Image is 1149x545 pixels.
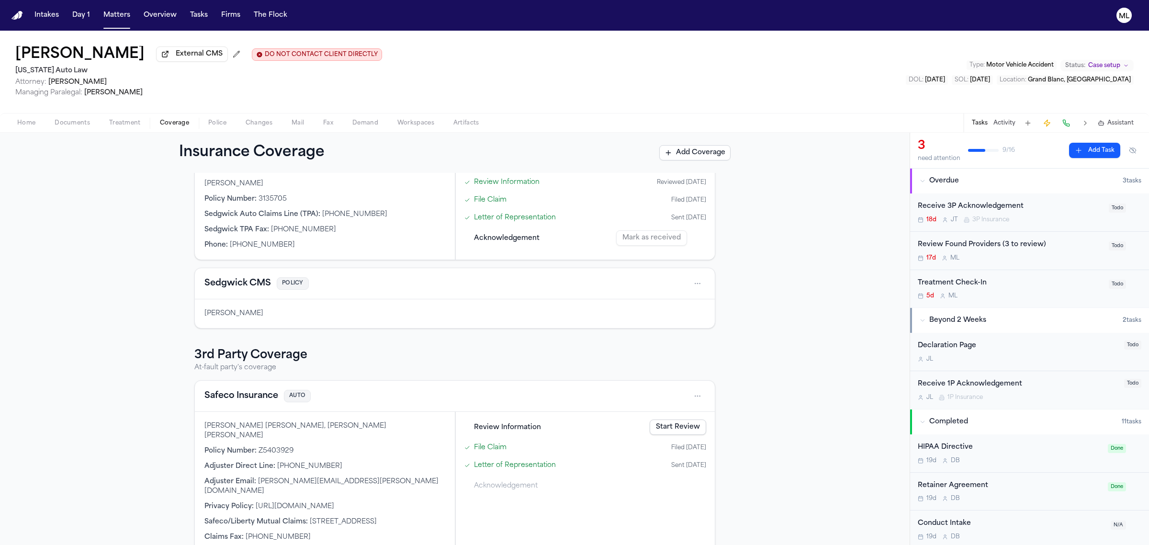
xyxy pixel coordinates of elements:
[204,211,320,218] span: Sedgwick Auto Claims Line (TPA) :
[918,239,1103,250] div: Review Found Providers (3 to review)
[100,7,134,24] button: Matters
[926,533,936,541] span: 19d
[910,232,1149,270] div: Open task: Review Found Providers (3 to review)
[179,144,346,161] h1: Insurance Coverage
[929,316,986,325] span: Beyond 2 Weeks
[671,444,706,452] div: Filed [DATE]
[1124,341,1141,350] span: Todo
[929,417,968,427] span: Completed
[951,495,960,502] span: D B
[929,176,959,186] span: Overdue
[265,51,378,58] span: DO NOT CONTACT CLIENT DIRECTLY
[474,443,507,453] a: Open File Claim
[918,480,1102,491] div: Retainer Agreement
[671,214,706,222] div: Sent [DATE]
[246,119,272,127] span: Changes
[17,119,35,127] span: Home
[925,77,945,83] span: [DATE]
[1028,77,1131,83] span: Grand Blanc, [GEOGRAPHIC_DATA]
[140,7,180,24] button: Overview
[474,195,507,205] a: Open File Claim
[194,363,715,373] p: At-fault party's coverage
[1108,482,1126,491] span: Done
[204,503,254,510] span: Privacy Policy :
[204,179,445,189] div: [PERSON_NAME]
[918,442,1102,453] div: HIPAA Directive
[951,216,958,224] span: J T
[910,434,1149,473] div: Open task: HIPAA Directive
[15,46,145,63] button: Edit matter name
[1109,241,1126,250] span: Todo
[918,201,1103,212] div: Receive 3P Acknowledgement
[926,457,936,465] span: 19d
[1003,147,1015,154] span: 9 / 16
[250,7,291,24] button: The Flock
[1065,62,1085,69] span: Status:
[11,11,23,20] img: Finch Logo
[1088,62,1120,69] span: Case setup
[910,270,1149,308] div: Open task: Treatment Check-In
[926,254,936,262] span: 17d
[474,481,538,491] span: Acknowledgement
[910,169,1149,193] button: Overdue3tasks
[910,193,1149,232] div: Open task: Receive 3P Acknowledgement
[1021,116,1035,130] button: Add Task
[947,394,983,401] span: 1P Insurance
[252,48,382,61] button: Edit client contact restriction
[474,177,540,187] a: Open Review Information
[1123,177,1141,185] span: 3 task s
[15,46,145,63] h1: [PERSON_NAME]
[204,277,271,290] button: View coverage details
[1109,280,1126,289] span: Todo
[1124,379,1141,388] span: Todo
[1059,116,1073,130] button: Make a Call
[918,379,1118,390] div: Receive 1P Acknowledgement
[952,75,993,85] button: Edit SOL: 2028-08-19
[918,155,960,162] div: need attention
[259,195,287,203] span: 3135705
[926,216,936,224] span: 18d
[186,7,212,24] button: Tasks
[68,7,94,24] button: Day 1
[1109,204,1126,213] span: Todo
[277,277,309,290] span: POLICY
[204,309,705,318] div: [PERSON_NAME]
[453,119,479,127] span: Artifacts
[31,7,63,24] a: Intakes
[461,174,710,249] div: Steps
[204,534,244,541] span: Claims Fax :
[246,534,311,541] span: [PHONE_NUMBER]
[208,119,226,127] span: Police
[659,145,731,160] button: Add Coverage
[259,447,293,454] span: Z5403929
[204,463,275,470] span: Adjuster Direct Line :
[1098,119,1134,127] button: Assistant
[972,119,988,127] button: Tasks
[474,233,540,243] span: Acknowledgement
[1108,444,1126,453] span: Done
[967,60,1057,70] button: Edit Type: Motor Vehicle Accident
[951,457,960,465] span: D B
[156,46,228,62] button: External CMS
[109,119,141,127] span: Treatment
[15,65,382,77] h2: [US_STATE] Auto Law
[204,421,445,441] div: [PERSON_NAME] [PERSON_NAME], [PERSON_NAME] [PERSON_NAME]
[918,518,1105,529] div: Conduct Intake
[1040,116,1054,130] button: Create Immediate Task
[11,11,23,20] a: Home
[1000,77,1026,83] span: Location :
[310,518,377,525] span: [STREET_ADDRESS]
[204,478,256,485] span: Adjuster Email :
[352,119,378,127] span: Demand
[969,62,985,68] span: Type :
[910,473,1149,511] div: Open task: Retainer Agreement
[194,348,715,363] h3: 3rd Party Coverage
[671,462,706,469] div: Sent [DATE]
[948,292,957,300] span: M L
[55,119,90,127] span: Documents
[910,371,1149,409] div: Open task: Receive 1P Acknowledgement
[204,447,257,454] span: Policy Number :
[230,241,295,249] span: [PHONE_NUMBER]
